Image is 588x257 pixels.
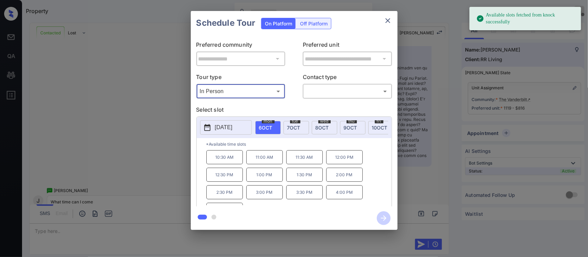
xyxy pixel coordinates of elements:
button: close [381,14,395,27]
div: date-select [312,121,337,134]
p: 2:30 PM [206,185,243,199]
p: *Available time slots [206,138,392,150]
p: 4:00 PM [326,185,363,199]
p: 4:30 PM [206,203,243,217]
p: Preferred unit [303,41,392,52]
span: wed [318,119,331,123]
p: 11:00 AM [246,150,283,164]
span: 8 OCT [316,125,329,131]
button: [DATE] [200,120,252,135]
div: In Person [198,86,284,97]
span: tue [290,119,300,123]
p: 12:30 PM [206,168,243,182]
div: date-select [255,121,281,134]
div: date-select [283,121,309,134]
p: 12:00 PM [326,150,363,164]
p: 3:00 PM [246,185,283,199]
p: Preferred community [196,41,286,52]
div: date-select [340,121,365,134]
h2: Schedule Tour [191,11,261,35]
span: mon [262,119,275,123]
span: 9 OCT [344,125,357,131]
div: Off Platform [297,18,331,29]
span: fri [375,119,383,123]
div: On Platform [261,18,296,29]
p: 1:30 PM [286,168,323,182]
span: 7 OCT [287,125,300,131]
p: Tour type [196,73,286,84]
p: 11:30 AM [286,150,323,164]
p: [DATE] [215,123,233,132]
p: 10:30 AM [206,150,243,164]
div: date-select [368,121,394,134]
span: 10 OCT [372,125,388,131]
p: Contact type [303,73,392,84]
div: Available slots fetched from knock successfully [476,9,576,28]
p: 1:00 PM [246,168,283,182]
p: 3:30 PM [286,185,323,199]
p: Select slot [196,105,392,116]
span: 6 OCT [259,125,272,131]
button: btn-next [373,209,395,227]
p: 2:00 PM [326,168,363,182]
span: thu [347,119,357,123]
